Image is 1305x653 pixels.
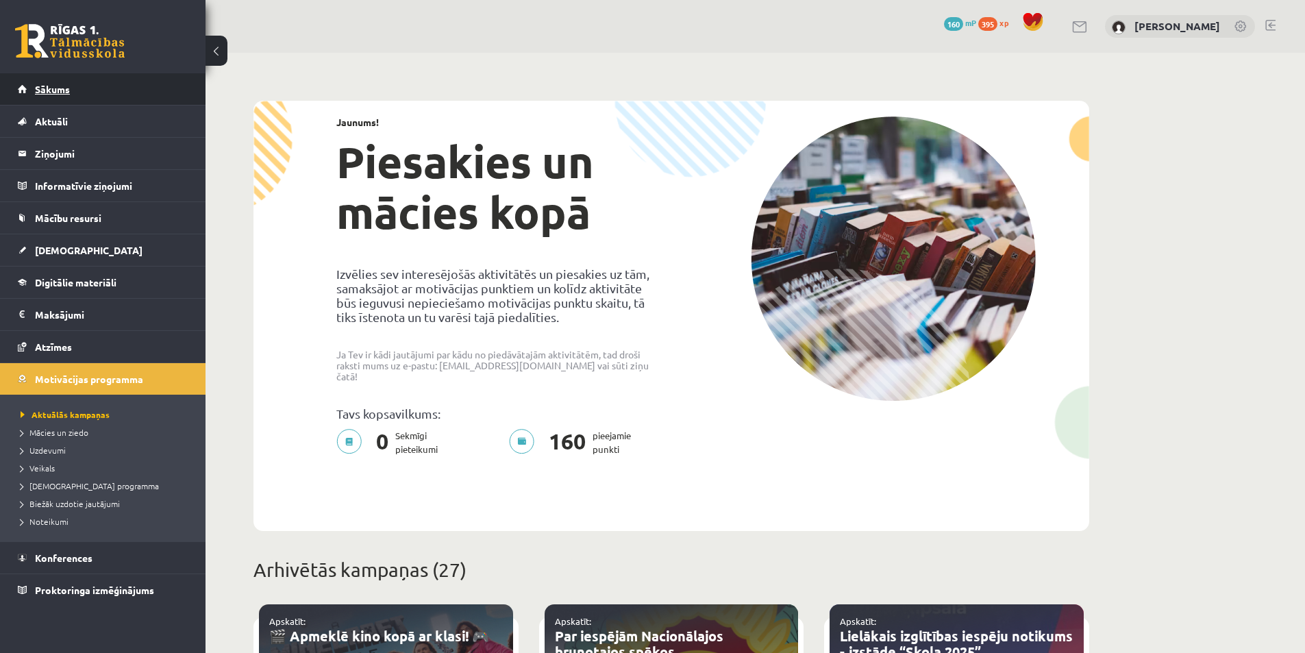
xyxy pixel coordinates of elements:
[18,106,188,137] a: Aktuāli
[35,115,68,127] span: Aktuāli
[35,341,72,353] span: Atzīmes
[21,462,192,474] a: Veikals
[21,497,192,510] a: Biežāk uzdotie jautājumi
[509,429,639,456] p: pieejamie punkti
[21,409,110,420] span: Aktuālās kampaņas
[18,138,188,169] a: Ziņojumi
[269,627,489,645] a: 🎬 Apmeklē kino kopā ar klasi! 🎮
[336,429,446,456] p: Sekmīgi pieteikumi
[35,584,154,596] span: Proktoringa izmēģinājums
[944,17,976,28] a: 160 mP
[18,234,188,266] a: [DEMOGRAPHIC_DATA]
[18,331,188,362] a: Atzīmes
[35,138,188,169] legend: Ziņojumi
[35,83,70,95] span: Sākums
[21,427,88,438] span: Mācies un ziedo
[944,17,963,31] span: 160
[336,267,661,324] p: Izvēlies sev interesējošās aktivitātēs un piesakies uz tām, samaksājot ar motivācijas punktiem un...
[18,73,188,105] a: Sākums
[336,116,379,128] strong: Jaunums!
[269,615,306,627] a: Apskatīt:
[35,299,188,330] legend: Maksājumi
[336,349,661,382] p: Ja Tev ir kādi jautājumi par kādu no piedāvātajām aktivitātēm, tad droši raksti mums uz e-pastu: ...
[21,515,192,528] a: Noteikumi
[555,615,591,627] a: Apskatīt:
[336,406,661,421] p: Tavs kopsavilkums:
[35,373,143,385] span: Motivācijas programma
[999,17,1008,28] span: xp
[35,244,142,256] span: [DEMOGRAPHIC_DATA]
[18,299,188,330] a: Maksājumi
[18,542,188,574] a: Konferences
[336,136,661,238] h1: Piesakies un mācies kopā
[21,444,192,456] a: Uzdevumi
[15,24,125,58] a: Rīgas 1. Tālmācības vidusskola
[21,445,66,456] span: Uzdevumi
[978,17,1015,28] a: 395 xp
[21,480,192,492] a: [DEMOGRAPHIC_DATA] programma
[35,212,101,224] span: Mācību resursi
[35,170,188,201] legend: Informatīvie ziņojumi
[1134,19,1220,33] a: [PERSON_NAME]
[21,498,120,509] span: Biežāk uzdotie jautājumi
[253,556,1089,584] p: Arhivētās kampaņas (27)
[18,170,188,201] a: Informatīvie ziņojumi
[21,426,192,439] a: Mācies un ziedo
[542,429,593,456] span: 160
[18,574,188,606] a: Proktoringa izmēģinājums
[369,429,395,456] span: 0
[35,552,92,564] span: Konferences
[965,17,976,28] span: mP
[1112,21,1126,34] img: Alise Dilevka
[21,463,55,473] span: Veikals
[18,267,188,298] a: Digitālie materiāli
[751,116,1036,401] img: campaign-image-1c4f3b39ab1f89d1fca25a8facaab35ebc8e40cf20aedba61fd73fb4233361ac.png
[978,17,997,31] span: 395
[21,516,69,527] span: Noteikumi
[18,363,188,395] a: Motivācijas programma
[35,276,116,288] span: Digitālie materiāli
[18,202,188,234] a: Mācību resursi
[21,480,159,491] span: [DEMOGRAPHIC_DATA] programma
[840,615,876,627] a: Apskatīt:
[21,408,192,421] a: Aktuālās kampaņas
